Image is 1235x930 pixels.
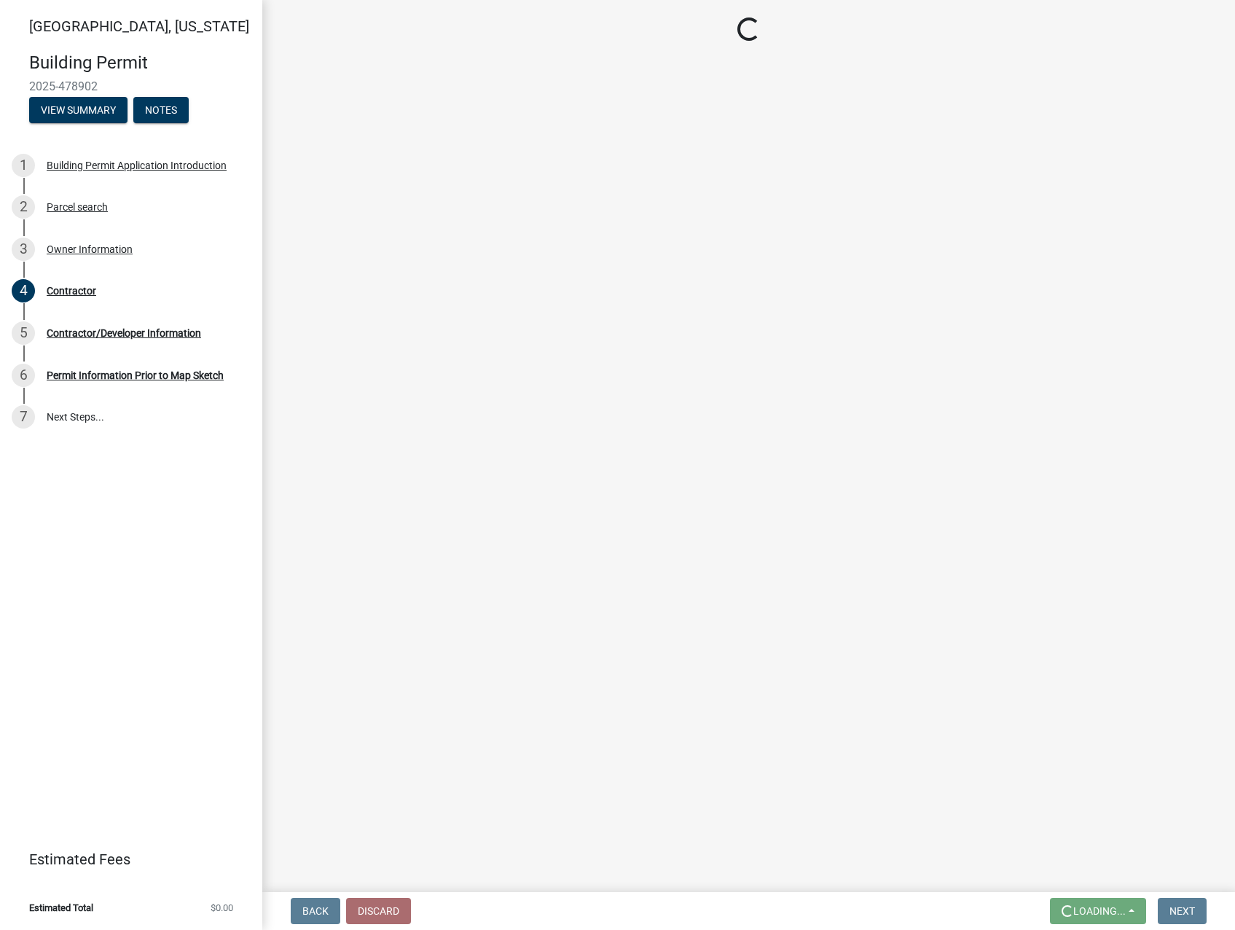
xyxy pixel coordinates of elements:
span: [GEOGRAPHIC_DATA], [US_STATE] [29,17,249,35]
div: 1 [12,154,35,177]
div: 6 [12,364,35,387]
div: Owner Information [47,244,133,254]
div: 7 [12,405,35,429]
div: Contractor/Developer Information [47,328,201,338]
wm-modal-confirm: Notes [133,105,189,117]
span: Next [1169,905,1195,917]
div: Parcel search [47,202,108,212]
span: $0.00 [211,903,233,913]
div: 3 [12,238,35,261]
button: Loading... [1050,898,1146,924]
button: View Summary [29,97,128,123]
div: Contractor [47,286,96,296]
wm-modal-confirm: Summary [29,105,128,117]
span: Back [302,905,329,917]
div: 5 [12,321,35,345]
span: 2025-478902 [29,79,233,93]
button: Notes [133,97,189,123]
a: Estimated Fees [12,845,239,874]
span: Loading... [1073,905,1126,917]
span: Estimated Total [29,903,93,913]
h4: Building Permit [29,52,251,74]
div: Building Permit Application Introduction [47,160,227,171]
button: Discard [346,898,411,924]
div: 2 [12,195,35,219]
button: Back [291,898,340,924]
div: Permit Information Prior to Map Sketch [47,370,224,380]
div: 4 [12,279,35,302]
button: Next [1158,898,1207,924]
